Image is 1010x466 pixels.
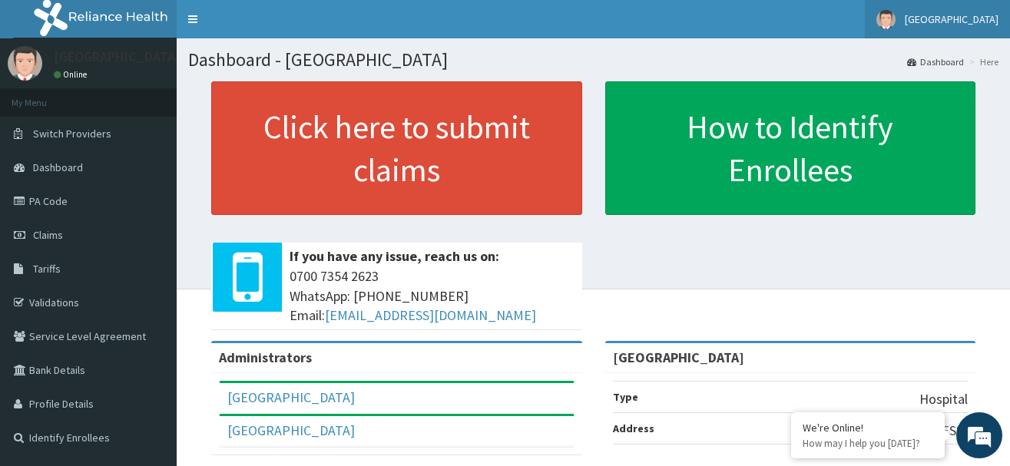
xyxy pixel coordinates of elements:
[803,421,933,435] div: We're Online!
[33,228,63,242] span: Claims
[33,262,61,276] span: Tariffs
[219,349,312,366] b: Administrators
[803,437,933,450] p: How may I help you today?
[876,10,896,29] img: User Image
[211,81,582,215] a: Click here to submit claims
[613,349,744,366] strong: [GEOGRAPHIC_DATA]
[613,390,638,404] b: Type
[227,388,355,406] a: [GEOGRAPHIC_DATA]
[965,55,998,68] li: Here
[919,389,968,409] p: Hospital
[907,55,964,68] a: Dashboard
[290,247,499,265] b: If you have any issue, reach us on:
[8,46,42,81] img: User Image
[33,127,111,140] span: Switch Providers
[613,421,654,435] b: Address
[325,306,536,324] a: [EMAIL_ADDRESS][DOMAIN_NAME]
[905,12,998,26] span: [GEOGRAPHIC_DATA]
[54,69,91,80] a: Online
[227,421,355,439] a: [GEOGRAPHIC_DATA]
[33,160,83,174] span: Dashboard
[290,266,575,326] span: 0700 7354 2623 WhatsApp: [PHONE_NUMBER] Email:
[188,50,998,70] h1: Dashboard - [GEOGRAPHIC_DATA]
[54,50,180,64] p: [GEOGRAPHIC_DATA]
[605,81,976,215] a: How to Identify Enrollees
